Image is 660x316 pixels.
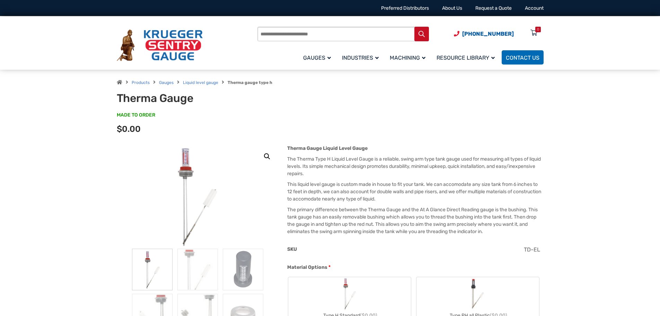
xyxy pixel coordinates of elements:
[506,54,539,61] span: Contact Us
[524,246,540,253] span: TD-EL
[117,112,155,119] span: MADE TO ORDER
[381,5,429,11] a: Preferred Distributors
[287,181,543,203] p: This liquid level gauge is custom made in house to fit your tank. We can accomodate any size tank...
[159,80,174,85] a: Gauges
[299,49,338,66] a: Gauges
[223,249,263,290] img: PVG
[502,50,544,65] a: Contact Us
[287,155,543,177] p: The Therma Type H Liquid Level Gauge is a reliable, swing arm type tank gauge used for measuring ...
[117,29,203,61] img: Krueger Sentry Gauge
[177,249,218,290] img: Therma Gauge - Image 2
[287,206,543,235] p: The primary difference between the Therma Gauge and the At A Glance Direct Reading gauge is the b...
[462,31,514,37] span: [PHONE_NUMBER]
[338,49,386,66] a: Industries
[117,92,288,105] h1: Therma Gauge
[287,264,327,270] span: Material Options
[132,249,173,290] img: Therma Gauge
[342,54,379,61] span: Industries
[437,54,495,61] span: Resource Library
[228,80,272,85] strong: Therma gauge type h
[183,80,218,85] a: Liquid level gauge
[303,54,331,61] span: Gauges
[287,246,297,252] span: SKU
[525,5,544,11] a: Account
[442,5,462,11] a: About Us
[537,27,539,32] div: 0
[287,145,368,151] strong: Therma Gauge Liquid Level Gauge
[117,124,141,134] span: $0.00
[132,80,150,85] a: Products
[390,54,425,61] span: Machining
[432,49,502,66] a: Resource Library
[261,150,273,163] a: View full-screen image gallery
[475,5,512,11] a: Request a Quote
[328,264,331,271] abbr: required
[454,29,514,38] a: Phone Number (920) 434-8860
[146,145,250,249] img: Therma Gauge
[386,49,432,66] a: Machining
